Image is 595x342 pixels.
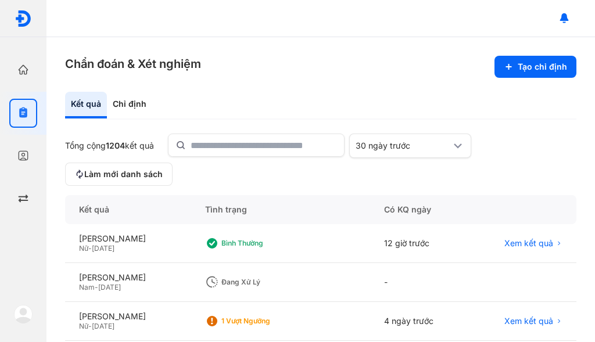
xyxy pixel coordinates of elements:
[15,10,32,27] img: logo
[221,278,314,287] div: Đang xử lý
[88,244,92,253] span: -
[221,316,314,326] div: 1 Vượt ngưỡng
[65,195,191,224] div: Kết quả
[92,322,114,330] span: [DATE]
[370,224,468,263] div: 12 giờ trước
[95,283,98,291] span: -
[88,322,92,330] span: -
[370,195,468,224] div: Có KQ ngày
[79,283,95,291] span: Nam
[370,302,468,341] div: 4 ngày trước
[494,56,576,78] button: Tạo chỉ định
[79,311,177,322] div: [PERSON_NAME]
[98,283,121,291] span: [DATE]
[65,56,201,72] h3: Chẩn đoán & Xét nghiệm
[79,244,88,253] span: Nữ
[504,238,553,249] span: Xem kết quả
[92,244,114,253] span: [DATE]
[370,263,468,302] div: -
[356,141,451,151] div: 30 ngày trước
[84,169,163,179] span: Làm mới danh sách
[79,272,177,283] div: [PERSON_NAME]
[107,92,152,118] div: Chỉ định
[65,92,107,118] div: Kết quả
[106,141,125,150] span: 1204
[65,163,173,186] button: Làm mới danh sách
[65,141,154,151] div: Tổng cộng kết quả
[221,239,314,248] div: Bình thường
[191,195,370,224] div: Tình trạng
[14,305,33,323] img: logo
[504,316,553,326] span: Xem kết quả
[79,233,177,244] div: [PERSON_NAME]
[79,322,88,330] span: Nữ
